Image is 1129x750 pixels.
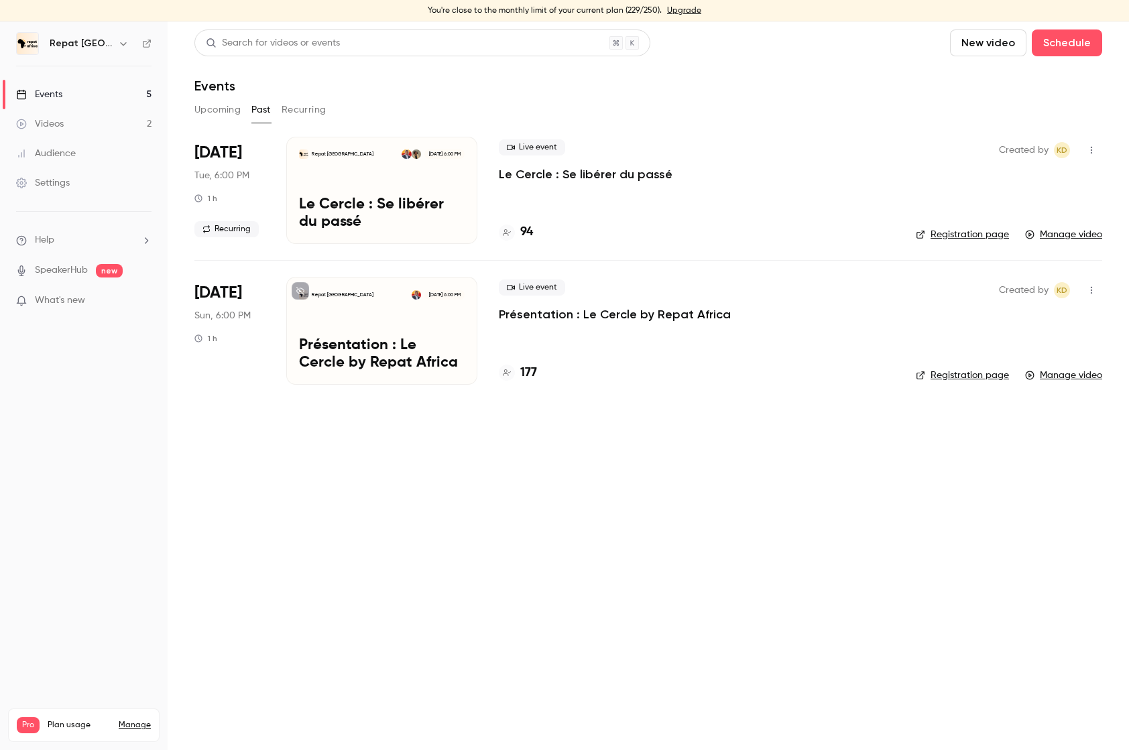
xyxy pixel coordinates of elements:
img: Kara Diaby [412,290,421,300]
img: Repat Africa [17,33,38,54]
span: Live event [499,279,565,296]
span: Help [35,233,54,247]
span: [DATE] 6:00 PM [424,290,464,300]
a: Le Cercle : Se libérer du passéRepat [GEOGRAPHIC_DATA]Oumou DiarissoKara Diaby[DATE] 6:00 PMLe Ce... [286,137,477,244]
div: Search for videos or events [206,36,340,50]
img: Le Cercle : Se libérer du passé [299,149,308,159]
a: 94 [499,223,533,241]
div: Videos [16,117,64,131]
img: Oumou Diarisso [412,149,421,159]
span: What's new [35,294,85,308]
span: Created by [999,142,1049,158]
span: [DATE] [194,142,242,164]
span: Sun, 6:00 PM [194,309,251,322]
button: New video [950,29,1026,56]
a: SpeakerHub [35,263,88,277]
button: Upcoming [194,99,241,121]
div: 1 h [194,193,217,204]
div: 1 h [194,333,217,344]
span: KD [1057,142,1067,158]
span: Plan usage [48,720,111,731]
span: Recurring [194,221,259,237]
button: Past [251,99,271,121]
span: Live event [499,139,565,155]
h4: 177 [520,364,537,382]
a: Présentation : Le Cercle by Repat Africa [499,306,731,322]
a: Registration page [916,228,1009,241]
div: Audience [16,147,76,160]
a: Manage video [1025,369,1102,382]
p: Le Cercle : Se libérer du passé [299,196,465,231]
div: Events [16,88,62,101]
a: 177 [499,364,537,382]
p: Repat [GEOGRAPHIC_DATA] [312,292,373,298]
h4: 94 [520,223,533,241]
span: Created by [999,282,1049,298]
a: Manage [119,720,151,731]
p: Présentation : Le Cercle by Repat Africa [299,337,465,372]
li: help-dropdown-opener [16,233,152,247]
a: Le Cercle : Se libérer du passé [499,166,672,182]
span: [DATE] 6:00 PM [424,149,464,159]
div: Sep 23 Tue, 8:00 PM (Europe/Paris) [194,137,265,244]
div: Sep 14 Sun, 8:00 PM (Europe/Brussels) [194,277,265,384]
a: Manage video [1025,228,1102,241]
div: Settings [16,176,70,190]
a: Présentation : Le Cercle by Repat AfricaRepat [GEOGRAPHIC_DATA]Kara Diaby[DATE] 6:00 PMPrésentati... [286,277,477,384]
a: Upgrade [667,5,701,16]
span: Kara Diaby [1054,282,1070,298]
button: Schedule [1032,29,1102,56]
span: new [96,264,123,277]
span: Pro [17,717,40,733]
h1: Events [194,78,235,94]
img: Kara Diaby [402,149,411,159]
button: Recurring [282,99,326,121]
span: KD [1057,282,1067,298]
span: [DATE] [194,282,242,304]
p: Repat [GEOGRAPHIC_DATA] [312,151,373,158]
span: Kara Diaby [1054,142,1070,158]
h6: Repat [GEOGRAPHIC_DATA] [50,37,113,50]
a: Registration page [916,369,1009,382]
span: Tue, 6:00 PM [194,169,249,182]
